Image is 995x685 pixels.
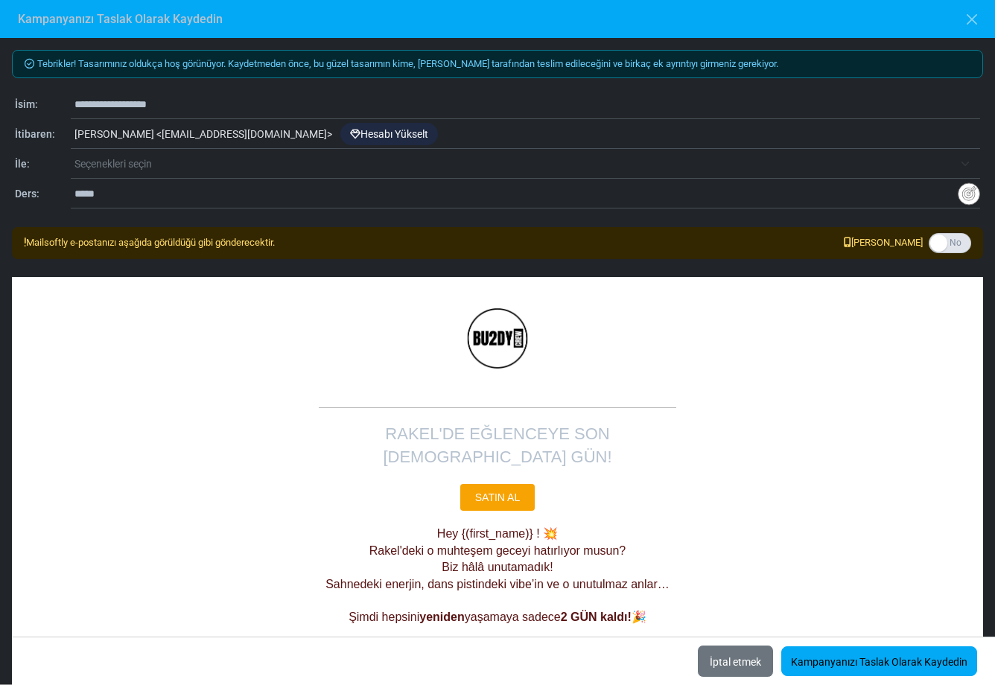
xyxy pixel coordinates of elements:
p: Sahnedeki enerjin, dans pistindeki vibe’in ve o unutulmaz anlar… [319,576,676,593]
font: Tebrikler! Tasarımınız oldukça hoş görünüyor. Kaydetmeden önce, bu güzel tasarımın kime, [PERSON_... [37,58,778,69]
a: Hesabı Yükselt [340,123,438,145]
font: > [327,128,332,140]
span: Seçenekleri seçin [74,155,953,173]
font: Mailsoftly e-postanızı aşağıda görüldüğü gibi gönderecektir. [26,237,275,248]
table: divider [319,407,676,408]
a: SATIN AL [460,484,535,512]
img: Değişken Ekle [958,182,980,205]
p: Şimdi hepsini yaşamaya sadece 🎉 [319,609,676,625]
font: İtibaren: [15,128,55,140]
p: Biz hâlâ unutamadık! [319,559,676,576]
p: Rakel'deki o muhteşem geceyi hatırlıyor musun? [319,543,676,559]
strong: 2 GÜN kaldı! [561,611,632,623]
span: Seçenekleri seçin [74,150,980,177]
strong: yeniden [419,611,464,623]
font: Hesabı Yükselt [360,128,428,140]
font: Seçenekleri seçin [74,158,152,170]
p: Hey {(first_name)} ! 💥 [319,526,676,542]
font: İle: [15,158,30,170]
button: İptal etmek [697,645,774,678]
font: Kampanyanızı Taslak Olarak Kaydedin [791,656,967,668]
font: Ders: [15,188,39,200]
font: [PERSON_NAME] [851,237,923,248]
font: [PERSON_NAME] < [74,128,162,140]
font: İptal etmek [710,656,761,668]
font: Kampanyanızı Taslak Olarak Kaydedin [18,12,223,26]
font: [EMAIL_ADDRESS][DOMAIN_NAME] [162,128,327,140]
font: İsim: [15,98,38,110]
span: SATIN AL [475,491,520,503]
span: RAKEL'DE EĞLENCEYE SON [DEMOGRAPHIC_DATA] GÜN! [383,424,611,466]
